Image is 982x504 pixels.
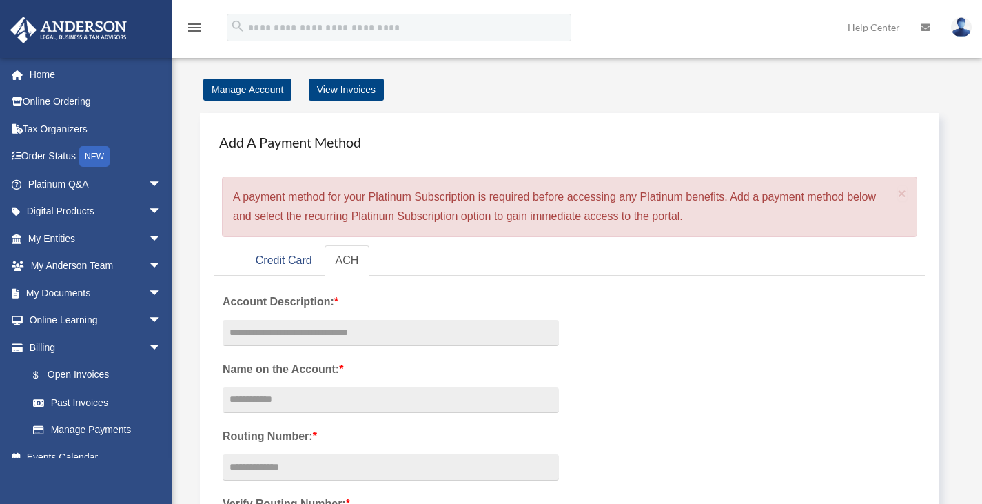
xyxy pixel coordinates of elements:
[148,334,176,362] span: arrow_drop_down
[10,334,183,361] a: Billingarrow_drop_down
[148,307,176,335] span: arrow_drop_down
[951,17,972,37] img: User Pic
[19,361,183,390] a: $Open Invoices
[79,146,110,167] div: NEW
[148,198,176,226] span: arrow_drop_down
[10,279,183,307] a: My Documentsarrow_drop_down
[148,279,176,308] span: arrow_drop_down
[898,186,907,201] button: Close
[223,427,559,446] label: Routing Number:
[10,115,183,143] a: Tax Organizers
[10,61,183,88] a: Home
[309,79,384,101] a: View Invoices
[148,252,176,281] span: arrow_drop_down
[223,292,559,312] label: Account Description:
[898,185,907,201] span: ×
[10,307,183,334] a: Online Learningarrow_drop_down
[10,225,183,252] a: My Entitiesarrow_drop_down
[19,389,183,416] a: Past Invoices
[245,245,323,276] a: Credit Card
[230,19,245,34] i: search
[186,19,203,36] i: menu
[223,360,559,379] label: Name on the Account:
[41,367,48,384] span: $
[6,17,131,43] img: Anderson Advisors Platinum Portal
[222,177,917,237] div: A payment method for your Platinum Subscription is required before accessing any Platinum benefit...
[214,127,925,157] h4: Add A Payment Method
[186,24,203,36] a: menu
[10,143,183,171] a: Order StatusNEW
[10,443,183,471] a: Events Calendar
[148,225,176,253] span: arrow_drop_down
[325,245,370,276] a: ACH
[19,416,176,444] a: Manage Payments
[148,170,176,199] span: arrow_drop_down
[203,79,291,101] a: Manage Account
[10,198,183,225] a: Digital Productsarrow_drop_down
[10,88,183,116] a: Online Ordering
[10,252,183,280] a: My Anderson Teamarrow_drop_down
[10,170,183,198] a: Platinum Q&Aarrow_drop_down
